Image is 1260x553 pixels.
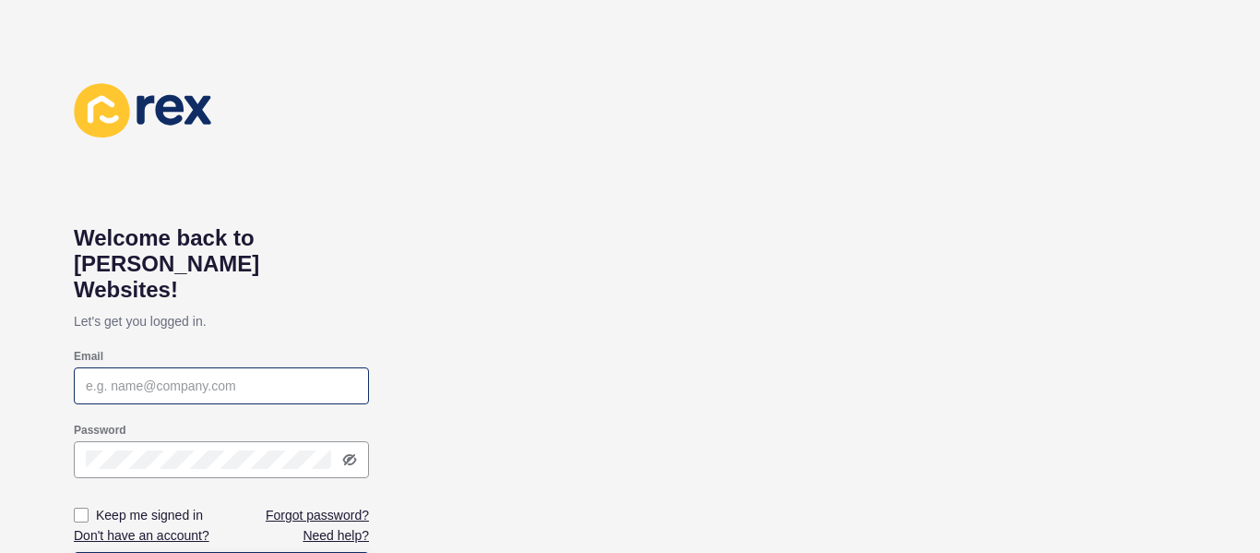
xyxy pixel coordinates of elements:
[96,506,203,524] label: Keep me signed in
[86,377,357,395] input: e.g. name@company.com
[74,349,103,364] label: Email
[266,506,369,524] a: Forgot password?
[74,303,369,340] p: Let's get you logged in.
[74,225,369,303] h1: Welcome back to [PERSON_NAME] Websites!
[303,526,369,545] a: Need help?
[74,423,126,438] label: Password
[74,526,209,545] a: Don't have an account?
